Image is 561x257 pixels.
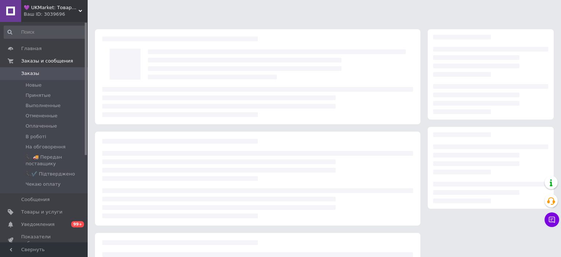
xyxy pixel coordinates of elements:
button: Чат с покупателем [545,212,559,227]
span: 99+ [71,221,84,227]
span: В роботі [26,133,46,140]
span: Чекаю оплату [26,181,61,188]
span: Заказы и сообщения [21,58,73,64]
span: Товары и услуги [21,209,62,215]
span: Сообщения [21,196,50,203]
span: Уведомления [21,221,54,228]
span: Показатели работы компании [21,234,68,247]
span: Заказы [21,70,39,77]
span: Выполненные [26,102,61,109]
span: 📞✔️ Підтверджено [26,171,75,177]
span: Главная [21,45,42,52]
div: Ваш ID: 3039696 [24,11,88,18]
span: 💜 UKMarket: Товары для дома и сада: тенты, шторы, мягкие окна, мебель. Товары для спорта. Техника [24,4,79,11]
span: Принятые [26,92,51,99]
span: Оплаченные [26,123,57,129]
span: 📞 🚚 Передан поставщику [26,154,85,167]
input: Поиск [4,26,86,39]
span: Новые [26,82,42,88]
span: Отмененные [26,113,57,119]
span: На обговорення [26,144,65,150]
